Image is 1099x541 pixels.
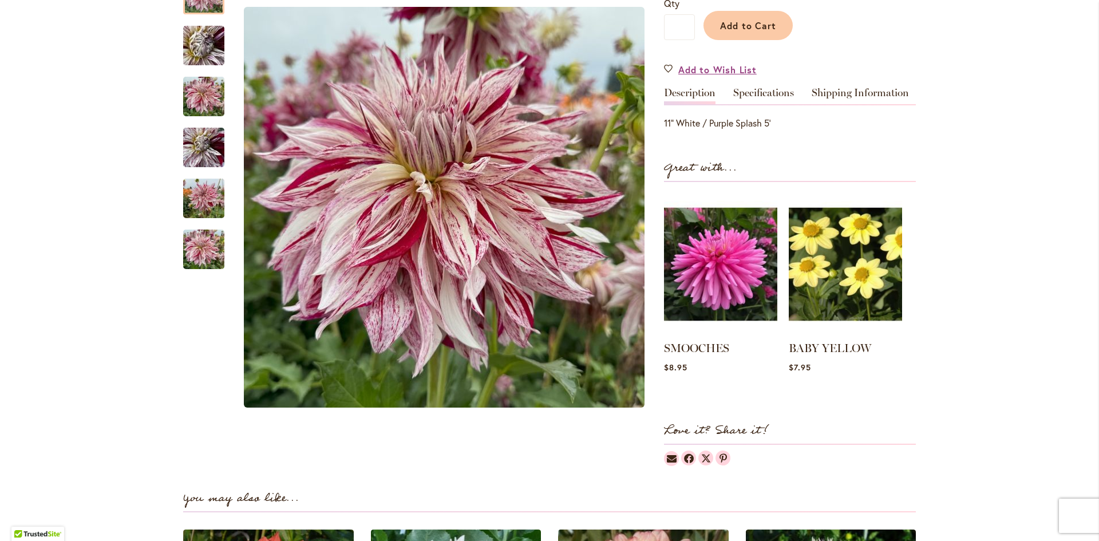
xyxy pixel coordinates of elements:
strong: You may also like... [183,489,299,508]
div: KNIGHT'S ARMOUR [183,167,236,218]
p: 11" White / Purple Splash 5' [664,117,916,130]
span: Add to Wish List [678,63,757,76]
img: KNIGHT'S ARMOUR [183,222,224,277]
span: $7.95 [789,362,811,373]
img: BABY YELLOW [789,194,902,335]
strong: Great with... [664,159,737,177]
strong: Love it? Share it! [664,421,769,440]
a: Dahlias on Pinterest [715,451,730,465]
img: SMOOCHES [664,194,777,335]
a: Shipping Information [812,88,909,104]
a: Dahlias on Twitter [698,451,713,465]
img: KNIGHT'S ARMOUR [183,69,224,124]
div: KNIGHT'S ARMOUR [183,65,236,116]
div: KNIGHT'S ARMOUR [183,14,236,65]
a: SMOOCHES [664,341,729,355]
span: $8.95 [664,362,687,373]
a: Description [664,88,715,104]
img: KNIGHT'S ARMOUR [183,120,224,175]
img: KNIGHT'S ARMOUR [183,171,224,226]
img: KNIGHT'S ARMOUR [163,15,245,77]
div: Detailed Product Info [664,88,916,130]
img: KNIGHTS ARMOUR [244,7,645,408]
button: Add to Cart [703,11,793,40]
iframe: Launch Accessibility Center [9,500,41,532]
div: KNIGHT'S ARMOUR [183,116,236,167]
span: Add to Cart [720,19,777,31]
a: BABY YELLOW [789,341,871,355]
a: Specifications [733,88,794,104]
a: Dahlias on Facebook [681,451,696,465]
a: Add to Wish List [664,63,757,76]
div: KNIGHT'S ARMOUR [183,218,224,269]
